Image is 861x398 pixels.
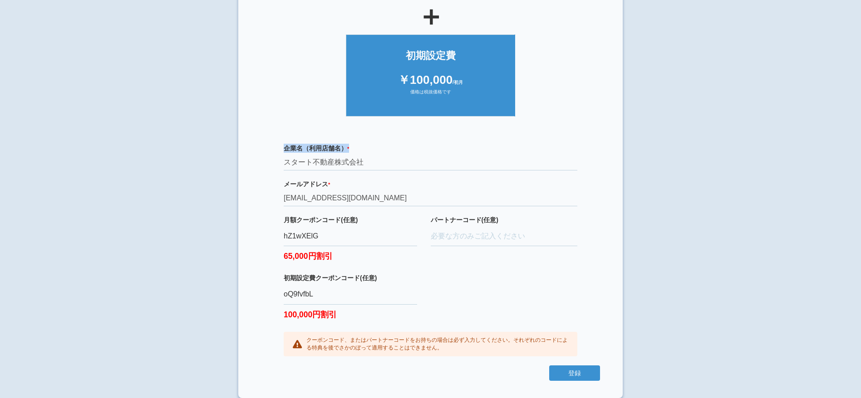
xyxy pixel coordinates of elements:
label: 初期設定費クーポンコード(任意) [284,273,417,282]
div: ￥100,000 [355,72,506,88]
input: クーポンコード [284,285,417,305]
label: メールアドレス [284,180,577,189]
button: 登録 [549,365,600,381]
label: 65,000円割引 [284,246,417,262]
div: 初期設定費 [355,49,506,63]
label: パートナーコード(任意) [431,215,578,224]
label: 企業名（利用店舗名） [284,144,577,153]
span: /初月 [453,80,463,85]
label: 月額クーポンコード(任意) [284,215,417,224]
input: 必要な方のみご記入ください [431,227,578,247]
p: クーポンコード、またはパートナーコードをお持ちの場合は必ず入力してください。それぞれのコードによる特典を後でさかのぼって適用することはできません。 [306,336,568,352]
label: 100,000円割引 [284,305,417,320]
input: クーポンコード [284,227,417,247]
div: 価格は税抜価格です [355,89,506,102]
div: ＋ [261,3,600,30]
